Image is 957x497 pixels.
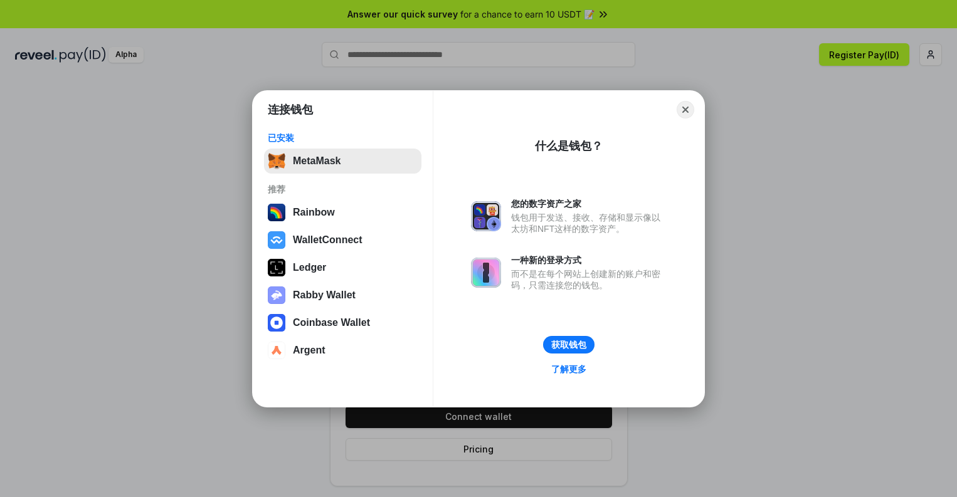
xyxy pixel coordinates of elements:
div: Rabby Wallet [293,290,356,301]
img: svg+xml,%3Csvg%20width%3D%22120%22%20height%3D%22120%22%20viewBox%3D%220%200%20120%20120%22%20fil... [268,204,285,221]
a: 了解更多 [544,361,594,377]
div: Coinbase Wallet [293,317,370,328]
div: WalletConnect [293,234,362,246]
img: svg+xml,%3Csvg%20width%3D%2228%22%20height%3D%2228%22%20viewBox%3D%220%200%2028%2028%22%20fill%3D... [268,342,285,359]
button: Ledger [264,255,421,280]
div: Argent [293,345,325,356]
button: Coinbase Wallet [264,310,421,335]
div: MetaMask [293,155,341,167]
button: MetaMask [264,149,421,174]
button: Close [677,101,694,118]
button: WalletConnect [264,228,421,253]
h1: 连接钱包 [268,102,313,117]
img: svg+xml,%3Csvg%20fill%3D%22none%22%20height%3D%2233%22%20viewBox%3D%220%200%2035%2033%22%20width%... [268,152,285,170]
button: Argent [264,338,421,363]
button: Rainbow [264,200,421,225]
div: 您的数字资产之家 [511,198,667,209]
div: 一种新的登录方式 [511,254,667,266]
img: svg+xml,%3Csvg%20width%3D%2228%22%20height%3D%2228%22%20viewBox%3D%220%200%2028%2028%22%20fill%3D... [268,314,285,332]
button: 获取钱包 [543,336,595,353]
div: Rainbow [293,207,335,218]
div: Ledger [293,262,326,273]
img: svg+xml,%3Csvg%20xmlns%3D%22http%3A%2F%2Fwww.w3.org%2F2000%2Fsvg%22%20fill%3D%22none%22%20viewBox... [268,286,285,304]
div: 已安装 [268,132,418,144]
div: 推荐 [268,184,418,195]
div: 获取钱包 [551,339,586,350]
div: 什么是钱包？ [535,139,603,154]
img: svg+xml,%3Csvg%20width%3D%2228%22%20height%3D%2228%22%20viewBox%3D%220%200%2028%2028%22%20fill%3D... [268,231,285,249]
img: svg+xml,%3Csvg%20xmlns%3D%22http%3A%2F%2Fwww.w3.org%2F2000%2Fsvg%22%20fill%3D%22none%22%20viewBox... [471,201,501,231]
img: svg+xml,%3Csvg%20xmlns%3D%22http%3A%2F%2Fwww.w3.org%2F2000%2Fsvg%22%20width%3D%2228%22%20height%3... [268,259,285,276]
img: svg+xml,%3Csvg%20xmlns%3D%22http%3A%2F%2Fwww.w3.org%2F2000%2Fsvg%22%20fill%3D%22none%22%20viewBox... [471,258,501,288]
div: 了解更多 [551,364,586,375]
div: 而不是在每个网站上创建新的账户和密码，只需连接您的钱包。 [511,268,667,291]
div: 钱包用于发送、接收、存储和显示像以太坊和NFT这样的数字资产。 [511,212,667,234]
button: Rabby Wallet [264,283,421,308]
